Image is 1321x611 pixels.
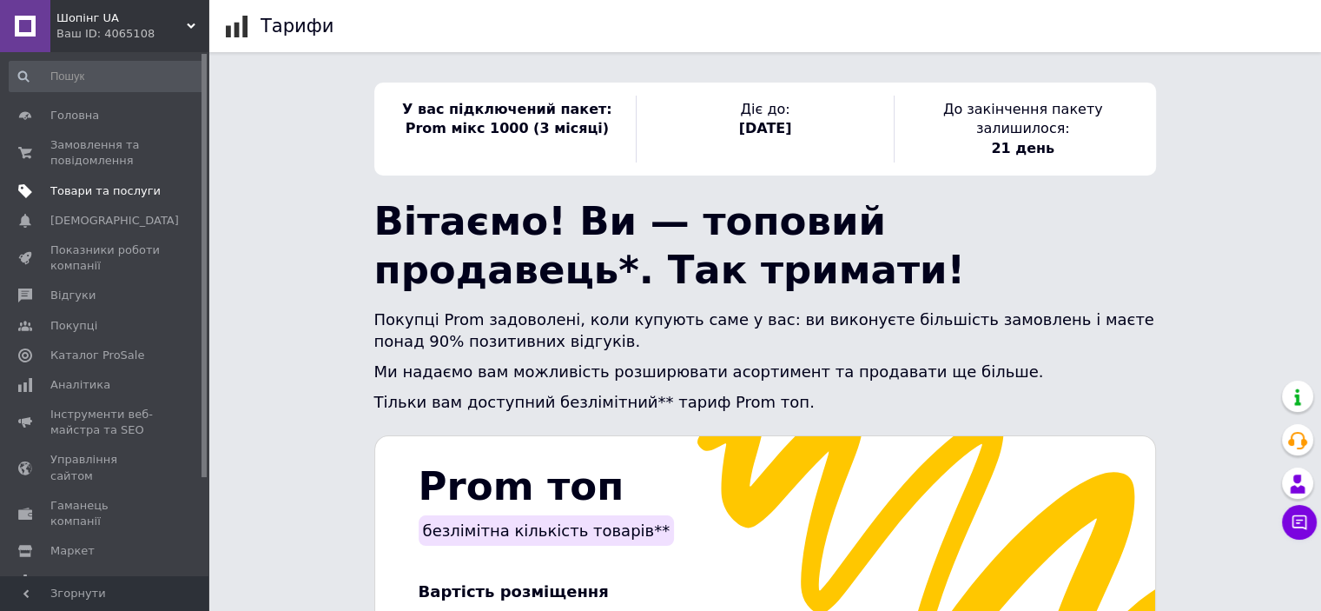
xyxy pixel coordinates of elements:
[50,348,144,363] span: Каталог ProSale
[56,10,187,26] span: Шопінг UA
[56,26,208,42] div: Ваш ID: 4065108
[1282,505,1317,540] button: Чат з покупцем
[991,140,1054,156] span: 21 день
[50,407,161,438] span: Інструменти веб-майстра та SEO
[374,362,1044,381] span: Ми надаємо вам можливість розширювати асортимент та продавати ще більше.
[9,61,205,92] input: Пошук
[50,183,161,199] span: Товари та послуги
[50,213,179,229] span: [DEMOGRAPHIC_DATA]
[402,101,612,117] span: У вас підключений пакет:
[50,108,99,123] span: Головна
[419,463,624,509] span: Prom топ
[739,120,792,136] span: [DATE]
[50,573,139,588] span: Налаштування
[419,582,609,601] span: Вартість розміщення
[374,393,815,411] span: Тільки вам доступний безлімітний** тариф Prom топ.
[261,16,334,37] h1: Тарифи
[50,288,96,303] span: Відгуки
[50,452,161,483] span: Управління сайтом
[943,101,1103,136] span: До закінчення пакету залишилося:
[406,120,609,136] span: Prom мікс 1000 (3 місяці)
[50,498,161,529] span: Гаманець компанії
[50,318,97,334] span: Покупці
[50,242,161,274] span: Показники роботи компанії
[50,377,110,393] span: Аналітика
[423,521,670,540] span: безлімітна кількість товарів**
[374,198,965,293] span: Вітаємо! Ви — топовий продавець*. Так тримати!
[636,96,894,163] div: Діє до:
[50,543,95,559] span: Маркет
[374,310,1154,350] span: Покупці Prom задоволені, коли купують саме у вас: ви виконуєте більшість замовлень і маєте понад ...
[50,137,161,169] span: Замовлення та повідомлення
